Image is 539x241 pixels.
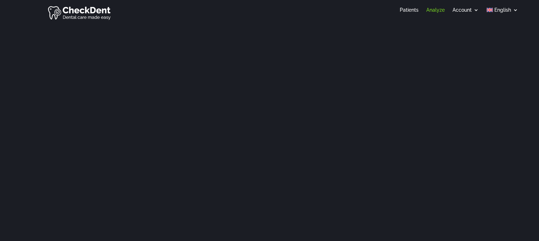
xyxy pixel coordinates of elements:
a: Account [453,7,479,15]
img: Checkdent Logo [48,5,112,21]
a: Patients [400,7,419,15]
a: Analyze [426,7,445,15]
span: English [494,7,511,12]
a: English [487,7,518,15]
